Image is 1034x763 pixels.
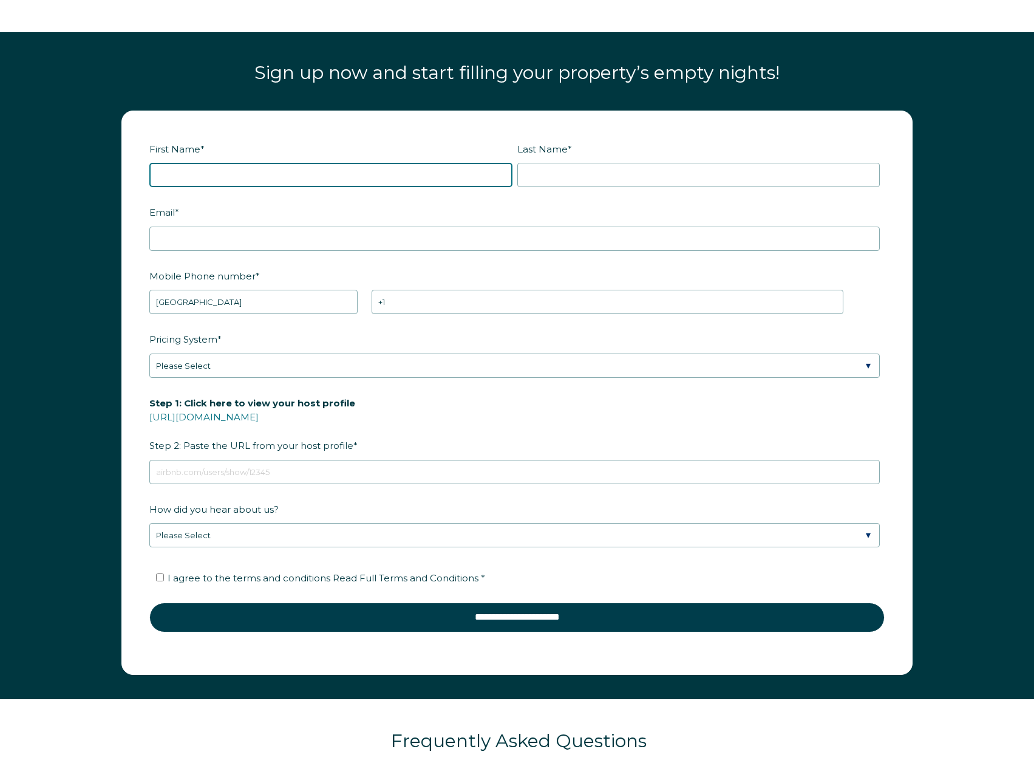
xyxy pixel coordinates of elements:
span: Step 2: Paste the URL from your host profile [149,394,355,455]
span: Pricing System [149,330,217,349]
span: Email [149,203,175,222]
a: [URL][DOMAIN_NAME] [149,411,259,423]
input: I agree to the terms and conditions Read Full Terms and Conditions * [156,573,164,581]
span: Step 1: Click here to view your host profile [149,394,355,412]
span: Last Name [517,140,568,159]
span: Sign up now and start filling your property’s empty nights! [254,61,780,84]
span: I agree to the terms and conditions [168,572,485,584]
span: Frequently Asked Questions [391,730,647,752]
input: airbnb.com/users/show/12345 [149,460,880,484]
span: Read Full Terms and Conditions [333,572,478,584]
span: How did you hear about us? [149,500,279,519]
span: First Name [149,140,200,159]
a: Read Full Terms and Conditions [330,572,481,584]
span: Mobile Phone number [149,267,256,286]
